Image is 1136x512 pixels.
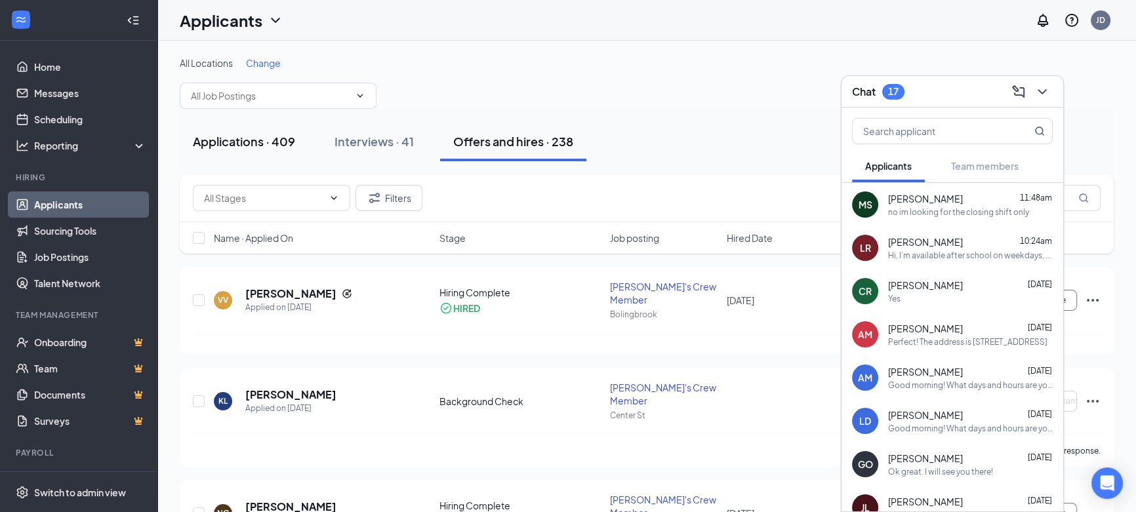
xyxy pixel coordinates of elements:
[214,231,293,245] span: Name · Applied On
[858,371,872,384] div: AM
[329,193,339,203] svg: ChevronDown
[888,495,963,508] span: [PERSON_NAME]
[218,294,228,305] div: VV
[16,447,144,458] div: Payroll
[1078,193,1089,203] svg: MagnifyingGlass
[34,467,146,493] a: PayrollCrown
[1028,452,1052,462] span: [DATE]
[1028,496,1052,505] span: [DATE]
[1034,126,1045,136] svg: MagnifyingGlass
[268,12,283,28] svg: ChevronDown
[245,286,336,301] h5: [PERSON_NAME]
[439,302,453,315] svg: CheckmarkCircle
[888,250,1053,261] div: Hi, I’m available after school on weekdays, usually from around 3pm to 11pm, and I’m also availab...
[439,231,466,245] span: Stage
[727,294,754,306] span: [DATE]
[888,235,963,248] span: [PERSON_NAME]
[34,355,146,382] a: TeamCrown
[193,133,295,149] div: Applications · 409
[1028,323,1052,332] span: [DATE]
[1028,409,1052,419] span: [DATE]
[859,198,872,211] div: MS
[34,80,146,106] a: Messages
[1032,81,1053,102] button: ChevronDown
[34,382,146,408] a: DocumentsCrown
[1011,84,1026,100] svg: ComposeMessage
[16,486,29,499] svg: Settings
[439,499,603,512] div: Hiring Complete
[342,288,352,299] svg: Reapply
[859,285,872,298] div: CR
[888,86,899,97] div: 17
[888,365,963,378] span: [PERSON_NAME]
[34,106,146,132] a: Scheduling
[888,336,1047,347] div: Perfect! The address is [STREET_ADDRESS]
[246,57,281,69] span: Change
[180,9,262,31] h1: Applicants
[1020,193,1052,203] span: 11:48am
[191,89,350,103] input: All Job Postings
[610,309,719,320] div: Bolingbrook
[610,381,719,407] div: [PERSON_NAME]'s Crew Member
[858,328,872,341] div: AM
[1020,236,1052,246] span: 10:24am
[453,302,480,315] div: HIRED
[34,270,146,296] a: Talent Network
[1085,292,1101,308] svg: Ellipses
[34,191,146,218] a: Applicants
[1096,14,1105,26] div: JD
[1008,81,1029,102] button: ComposeMessage
[1064,12,1080,28] svg: QuestionInfo
[888,279,963,292] span: [PERSON_NAME]
[245,301,352,314] div: Applied on [DATE]
[34,486,126,499] div: Switch to admin view
[355,90,365,101] svg: ChevronDown
[1001,391,1077,412] button: Waiting on Applicant
[1034,84,1050,100] svg: ChevronDown
[16,139,29,152] svg: Analysis
[888,408,963,422] span: [PERSON_NAME]
[245,402,336,415] div: Applied on [DATE]
[610,280,719,306] div: [PERSON_NAME]'s Crew Member
[888,293,901,304] div: Yes
[245,387,336,402] h5: [PERSON_NAME]
[610,231,659,245] span: Job posting
[367,190,382,206] svg: Filter
[888,452,963,465] span: [PERSON_NAME]
[853,119,1008,144] input: Search applicant
[888,423,1053,434] div: Good morning! What days and hours are you available to work?
[335,133,414,149] div: Interviews · 41
[852,85,876,99] h3: Chat
[34,329,146,355] a: OnboardingCrown
[888,380,1053,391] div: Good morning! What days and hours are you available to work?
[888,192,963,205] span: [PERSON_NAME]
[858,458,873,471] div: GO
[439,286,603,299] div: Hiring Complete
[180,57,233,69] span: All Locations
[204,191,323,205] input: All Stages
[16,172,144,183] div: Hiring
[34,139,147,152] div: Reporting
[127,14,140,27] svg: Collapse
[218,395,228,406] div: KL
[1028,366,1052,376] span: [DATE]
[453,133,573,149] div: Offers and hires · 238
[727,231,773,245] span: Hired Date
[1085,393,1101,409] svg: Ellipses
[439,395,603,408] div: Background Check
[860,241,871,254] div: LR
[951,160,1019,172] span: Team members
[888,466,993,477] div: Ok great. I will see you there!
[859,414,871,427] div: LD
[1035,12,1051,28] svg: Notifications
[16,309,144,321] div: Team Management
[1028,279,1052,289] span: [DATE]
[610,410,719,421] div: Center St
[865,160,912,172] span: Applicants
[34,244,146,270] a: Job Postings
[34,54,146,80] a: Home
[34,218,146,244] a: Sourcing Tools
[355,185,422,211] button: Filter Filters
[14,13,28,26] svg: WorkstreamLogo
[34,408,146,434] a: SurveysCrown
